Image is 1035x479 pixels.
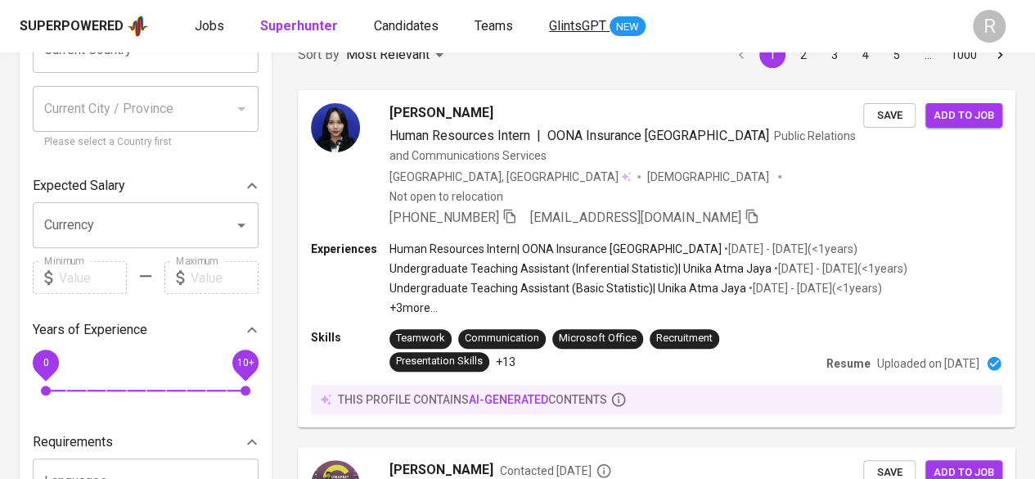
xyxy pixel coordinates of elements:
div: [GEOGRAPHIC_DATA], [GEOGRAPHIC_DATA] [389,169,631,185]
span: Human Resources Intern [389,128,530,143]
button: page 1 [759,42,785,68]
div: R [973,10,1006,43]
div: Teamwork [396,331,445,346]
img: app logo [127,14,149,38]
p: Resume [826,355,871,372]
a: Teams [475,16,516,37]
p: Please select a Country first [44,134,247,151]
div: Expected Salary [33,169,259,202]
p: Undergraduate Teaching Assistant (Inferential Statistic) | Unika Atma Jaya [389,260,772,277]
a: Candidates [374,16,442,37]
a: Superpoweredapp logo [20,14,149,38]
span: NEW [610,19,646,35]
span: [EMAIL_ADDRESS][DOMAIN_NAME] [530,210,741,225]
svg: By Batam recruiter [596,463,612,479]
p: +3 more ... [389,300,907,316]
button: Go to page 5 [884,42,910,68]
button: Open [230,214,253,237]
p: Undergraduate Teaching Assistant (Basic Statistic) | Unika Atma Jaya [389,280,746,296]
div: Recruitment [656,331,713,346]
div: … [915,47,941,63]
div: Most Relevant [346,40,449,70]
span: AI-generated [469,393,548,406]
input: Value [59,261,127,294]
p: Requirements [33,432,113,452]
button: Go to page 4 [853,42,879,68]
a: Superhunter [260,16,341,37]
input: Value [191,261,259,294]
p: Most Relevant [346,45,430,65]
a: Jobs [195,16,227,37]
img: 6c2b907d7589c31e62058b5fe84408b2.jpg [311,103,360,152]
button: Add to job [925,103,1002,129]
button: Go to page 3 [821,42,848,68]
span: Jobs [195,18,224,34]
span: Contacted [DATE] [500,463,612,479]
div: Communication [465,331,539,346]
span: 10+ [236,357,254,368]
p: +13 [496,354,515,370]
p: • [DATE] - [DATE] ( <1 years ) [722,241,857,257]
div: Microsoft Office [559,331,637,346]
p: • [DATE] - [DATE] ( <1 years ) [746,280,882,296]
p: this profile contains contents [338,391,607,408]
span: OONA Insurance [GEOGRAPHIC_DATA] [547,128,769,143]
p: Human Resources Intern | OONA Insurance [GEOGRAPHIC_DATA] [389,241,722,257]
span: Candidates [374,18,439,34]
span: | [537,126,541,146]
div: Years of Experience [33,314,259,346]
span: [PERSON_NAME] [389,103,493,123]
p: Experiences [311,241,389,257]
button: Go to next page [987,42,1013,68]
p: • [DATE] - [DATE] ( <1 years ) [772,260,907,277]
span: [DEMOGRAPHIC_DATA] [647,169,772,185]
div: Presentation Skills [396,354,483,369]
p: Expected Salary [33,176,125,196]
p: Not open to relocation [389,188,503,205]
button: Save [863,103,916,129]
span: Save [871,106,907,125]
p: Sort By [298,45,340,65]
p: Years of Experience [33,320,147,340]
p: Uploaded on [DATE] [877,355,979,372]
div: Requirements [33,426,259,459]
div: Superpowered [20,17,124,36]
button: Go to page 1000 [946,42,982,68]
span: GlintsGPT [549,18,606,34]
b: Superhunter [260,18,338,34]
p: Skills [311,329,389,346]
nav: pagination navigation [726,42,1015,68]
span: Public Relations and Communications Services [389,129,856,162]
button: Go to page 2 [790,42,817,68]
span: Add to job [934,106,994,125]
span: 0 [43,357,48,368]
span: [PHONE_NUMBER] [389,210,499,225]
span: Teams [475,18,513,34]
a: [PERSON_NAME]Human Resources Intern|OONA Insurance [GEOGRAPHIC_DATA]Public Relations and Communic... [298,90,1015,427]
a: GlintsGPT NEW [549,16,646,37]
